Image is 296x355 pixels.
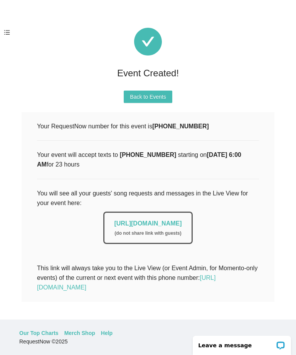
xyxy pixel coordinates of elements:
[37,151,241,168] b: [DATE] 6:00 AM
[114,230,182,237] div: ( do not share link with guests )
[19,337,275,346] div: RequestNow © 2025
[114,220,182,227] a: [URL][DOMAIN_NAME]
[64,329,95,337] a: Merch Shop
[37,123,209,130] span: Your RequestNow number for this event is
[22,65,274,81] div: Event Created!
[101,329,113,337] a: Help
[188,331,296,355] iframe: LiveChat chat widget
[124,91,172,103] button: Back to Events
[152,123,209,130] b: [PHONE_NUMBER]
[134,28,162,56] span: check-circle
[37,263,259,292] div: This link will always take you to the Live View (or Event Admin, for Momento-only events) of the ...
[37,150,259,169] div: Your event will accept texts to starting on for 23 hours
[120,151,177,158] b: [PHONE_NUMBER]
[130,93,166,101] span: Back to Events
[19,329,59,337] a: Our Top Charts
[37,188,259,254] div: You will see all your guests' song requests and messages in the Live View for your event here:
